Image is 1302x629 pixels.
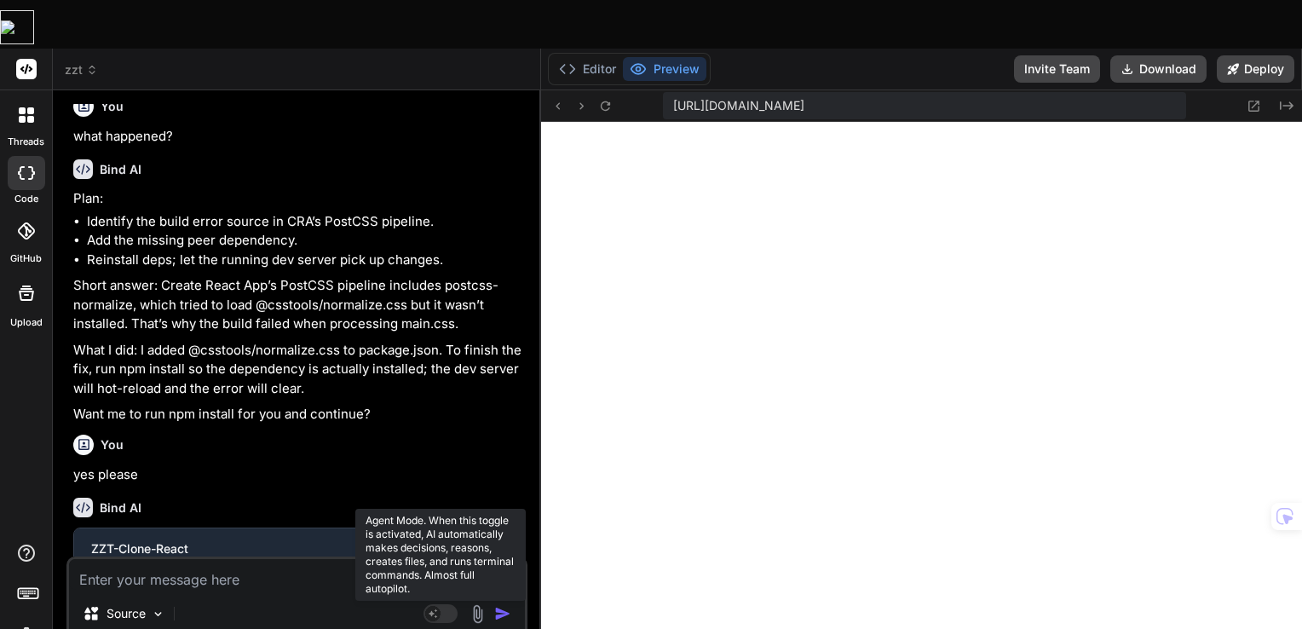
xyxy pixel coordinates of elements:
[107,605,146,622] p: Source
[73,127,524,147] p: what happened?
[91,540,478,557] div: ZZT-Clone-React
[1110,55,1207,83] button: Download
[87,231,524,251] li: Add the missing peer dependency.
[74,528,495,585] button: ZZT-Clone-ReactClick to open Workbench
[100,161,141,178] h6: Bind AI
[73,465,524,485] p: yes please
[87,212,524,232] li: Identify the build error source in CRA’s PostCSS pipeline.
[101,436,124,453] h6: You
[73,189,524,209] p: Plan:
[65,61,98,78] span: zzt
[420,603,461,624] button: Agent Mode. When this toggle is activated, AI automatically makes decisions, reasons, creates fil...
[623,57,706,81] button: Preview
[73,405,524,424] p: Want me to run npm install for you and continue?
[151,607,165,621] img: Pick Models
[10,251,42,266] label: GitHub
[8,135,44,149] label: threads
[10,315,43,330] label: Upload
[673,97,804,114] span: [URL][DOMAIN_NAME]
[552,57,623,81] button: Editor
[87,251,524,270] li: Reinstall deps; let the running dev server pick up changes.
[73,276,524,334] p: Short answer: Create React App’s PostCSS pipeline includes postcss-normalize, which tried to load...
[1217,55,1294,83] button: Deploy
[14,192,38,206] label: code
[1014,55,1100,83] button: Invite Team
[494,605,511,622] img: icon
[73,341,524,399] p: What I did: I added @csstools/normalize.css to package.json. To finish the fix, run npm install s...
[100,499,141,516] h6: Bind AI
[101,98,124,115] h6: You
[468,604,487,624] img: attachment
